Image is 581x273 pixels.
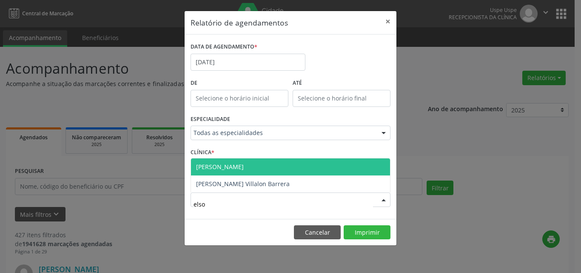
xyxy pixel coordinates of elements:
[379,11,396,32] button: Close
[191,17,288,28] h5: Relatório de agendamentos
[194,129,373,137] span: Todas as especialidades
[191,90,288,107] input: Selecione o horário inicial
[191,40,257,54] label: DATA DE AGENDAMENTO
[191,146,214,159] label: CLÍNICA
[191,113,230,126] label: ESPECIALIDADE
[293,90,390,107] input: Selecione o horário final
[344,225,390,240] button: Imprimir
[191,54,305,71] input: Selecione uma data ou intervalo
[294,225,341,240] button: Cancelar
[194,195,373,213] input: Selecione um profissional
[196,163,244,171] span: [PERSON_NAME]
[196,180,290,188] span: [PERSON_NAME] Villalon Barrera
[293,77,390,90] label: ATÉ
[191,77,288,90] label: De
